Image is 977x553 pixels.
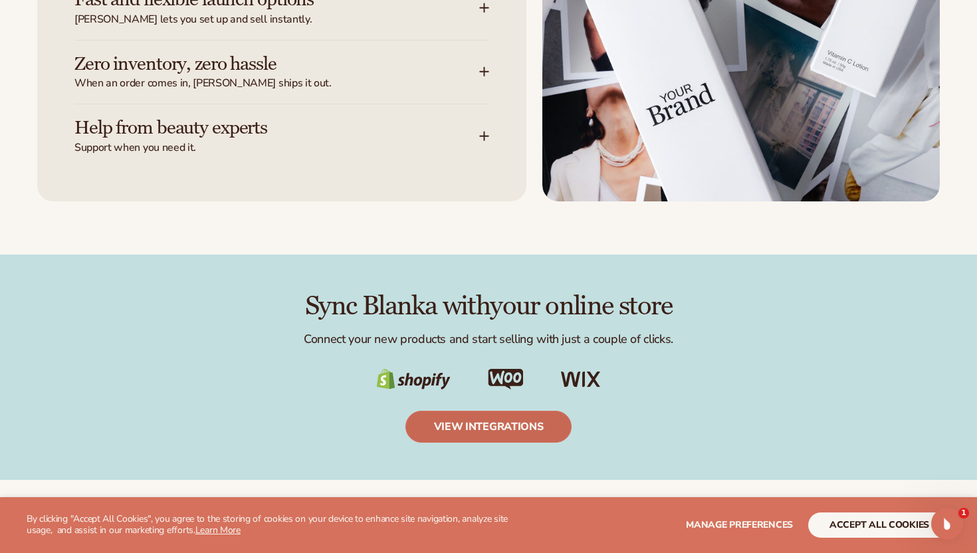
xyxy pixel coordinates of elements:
p: Connect your new products and start selling with just a couple of clicks. [37,332,940,347]
span: 1 [958,508,969,518]
span: When an order comes in, [PERSON_NAME] ships it out. [74,76,479,90]
button: Manage preferences [686,512,793,538]
span: Manage preferences [686,518,793,531]
span: [PERSON_NAME] lets you set up and sell instantly. [74,13,479,27]
button: accept all cookies [808,512,950,538]
img: Shopify Image 19 [561,372,601,387]
span: Support when you need it. [74,141,479,155]
h3: Help from beauty experts [74,118,439,138]
iframe: Intercom live chat [931,508,963,540]
h2: Sync Blanka with your online store [37,292,940,321]
p: By clicking "Accept All Cookies", you agree to the storing of cookies on your device to enhance s... [27,514,519,536]
h3: Zero inventory, zero hassle [74,54,439,74]
img: Shopify Image 17 [376,369,451,390]
img: Shopify Image 18 [488,369,524,389]
a: view integrations [405,411,572,443]
a: Learn More [195,524,241,536]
